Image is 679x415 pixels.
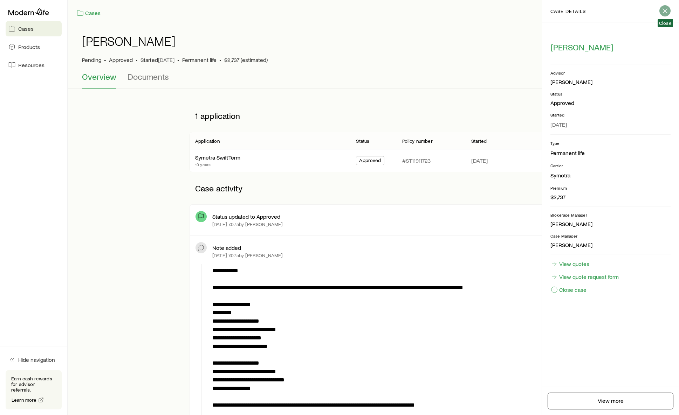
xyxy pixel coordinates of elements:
[550,194,671,201] p: $2,737
[471,157,488,164] span: [DATE]
[18,356,55,363] span: Hide navigation
[82,34,176,48] h1: [PERSON_NAME]
[6,57,62,73] a: Resources
[550,241,671,248] p: [PERSON_NAME]
[136,56,138,63] span: •
[82,72,665,89] div: Case details tabs
[195,138,220,144] p: Application
[190,178,557,199] p: Case activity
[550,121,567,128] span: [DATE]
[550,171,671,180] li: Symetra
[140,56,174,63] p: Started
[550,185,671,191] p: Premium
[550,149,671,157] li: Permanent life
[550,163,671,168] p: Carrier
[76,9,101,17] a: Cases
[550,8,586,14] p: case details
[158,56,174,63] span: [DATE]
[550,91,671,97] p: Status
[212,253,283,258] p: [DATE] 7:07a by [PERSON_NAME]
[550,70,671,76] p: Advisor
[550,78,592,86] div: [PERSON_NAME]
[550,140,671,146] p: Type
[219,56,221,63] span: •
[195,162,240,167] p: 10 years
[82,56,101,63] p: Pending
[356,138,369,144] p: Status
[212,221,283,227] p: [DATE] 7:07a by [PERSON_NAME]
[550,260,590,268] a: View quotes
[402,138,433,144] p: Policy number
[11,376,56,393] p: Earn cash rewards for advisor referrals.
[550,212,671,218] p: Brokerage Manager
[359,157,381,165] span: Approved
[402,157,431,164] p: #ST11911723
[224,56,268,63] span: $2,737 (estimated)
[12,398,37,402] span: Learn more
[551,42,613,52] span: [PERSON_NAME]
[6,352,62,367] button: Hide navigation
[548,393,673,409] a: View more
[6,370,62,409] div: Earn cash rewards for advisor referrals.Learn more
[550,273,619,281] a: View quote request form
[190,105,557,126] p: 1 application
[128,72,169,82] span: Documents
[550,286,587,294] button: Close case
[109,56,133,63] span: Approved
[6,39,62,55] a: Products
[550,220,671,227] p: [PERSON_NAME]
[18,25,34,32] span: Cases
[550,42,614,53] button: [PERSON_NAME]
[6,21,62,36] a: Cases
[659,20,672,26] span: Close
[550,112,671,118] p: Started
[82,72,116,82] span: Overview
[212,213,280,220] p: Status updated to Approved
[195,154,240,161] a: Symetra SwiftTerm
[18,62,44,69] span: Resources
[18,43,40,50] span: Products
[104,56,106,63] span: •
[182,56,217,63] span: Permanent life
[550,99,671,106] p: Approved
[212,244,241,251] p: Note added
[177,56,179,63] span: •
[550,233,671,239] p: Case Manager
[471,138,487,144] p: Started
